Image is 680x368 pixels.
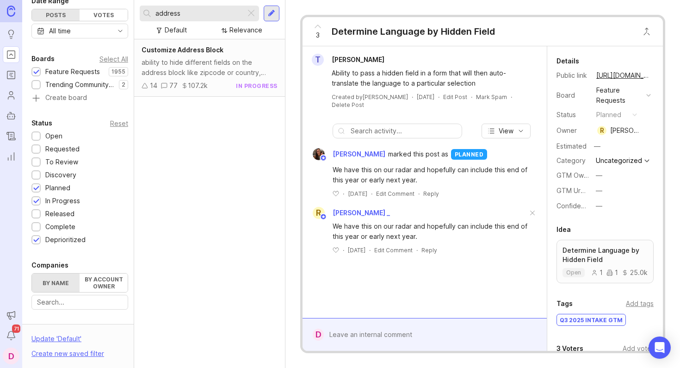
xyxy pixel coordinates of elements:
[556,187,600,194] label: GTM Urgency
[236,82,278,90] div: in progress
[3,348,19,364] button: D
[556,240,654,283] a: Determine Language by Hidden Fieldopen1125.0k
[12,324,20,333] span: 71
[451,149,488,160] div: planned
[348,190,367,197] time: [DATE]
[596,170,602,181] div: —
[45,67,100,77] div: Feature Requests
[649,337,671,359] div: Open Intercom Messenger
[188,81,208,91] div: 107.2k
[412,93,413,101] div: ·
[45,170,76,180] div: Discovery
[37,297,123,307] input: Search...
[333,165,527,185] div: We have this on our radar and hopefully can include this end of this year or early next year.
[3,307,19,324] button: Announcements
[320,213,327,220] img: member badge
[306,54,392,66] a: T[PERSON_NAME]
[150,81,157,91] div: 14
[593,69,654,81] a: [URL][DOMAIN_NAME]
[312,54,324,66] div: T
[351,126,457,136] input: Search activity...
[3,148,19,165] a: Reporting
[556,156,589,166] div: Category
[333,149,385,159] span: [PERSON_NAME]
[307,148,388,160] a: Maya Jacobs[PERSON_NAME]
[563,246,648,264] p: Determine Language by Hidden Field
[332,68,528,88] div: Ability to pass a hidden field in a form that will then auto-translate the language to a particul...
[374,246,413,254] div: Edit Comment
[320,155,327,162] img: member badge
[371,190,372,198] div: ·
[45,144,80,154] div: Requested
[556,343,583,354] div: 3 Voters
[7,6,15,16] img: Canny Home
[556,90,589,100] div: Board
[110,121,128,126] div: Reset
[417,93,434,101] a: [DATE]
[418,190,420,198] div: ·
[142,46,223,54] span: Customize Address Block
[313,329,324,341] div: D
[471,93,472,101] div: ·
[49,26,71,36] div: All time
[31,260,68,271] div: Companies
[31,349,104,359] div: Create new saved filter
[80,274,127,292] label: By account owner
[623,343,654,354] div: Add voter
[165,25,187,35] div: Default
[45,209,74,219] div: Released
[32,274,80,292] label: By name
[596,110,621,120] div: planned
[333,221,527,242] div: We have this on our radar and hopefully can include this end of this year or early next year.
[596,201,602,211] div: —
[597,126,606,135] div: R
[333,209,390,217] span: [PERSON_NAME] _
[169,81,178,91] div: 77
[606,269,618,276] div: 1
[45,80,114,90] div: Trending Community Topics
[556,70,589,81] div: Public link
[31,118,52,129] div: Status
[122,81,125,88] p: 2
[316,30,320,40] span: 3
[438,93,439,101] div: ·
[332,25,495,38] div: Determine Language by Hidden Field
[45,157,78,167] div: To Review
[443,93,467,101] div: Edit Post
[626,299,654,309] div: Add tags
[3,26,19,43] a: Ideas
[610,125,643,136] div: [PERSON_NAME] _
[556,298,573,309] div: Tags
[416,246,418,254] div: ·
[99,56,128,62] div: Select All
[556,171,594,179] label: GTM Owner
[134,39,285,97] a: Customize Address Blockability to hide different fields on the address block like zipcode or coun...
[3,327,19,344] button: Notifications
[113,27,128,35] svg: toggle icon
[388,149,448,159] span: marked this post as
[556,56,579,67] div: Details
[348,247,365,254] time: [DATE]
[591,140,603,152] div: —
[482,124,531,138] button: View
[591,269,603,276] div: 1
[557,314,625,325] div: Q3 2025 Intake GTM
[32,9,80,21] div: Posts
[313,207,325,219] div: R
[376,190,414,198] div: Edit Comment
[45,131,62,141] div: Open
[637,22,656,41] button: Close button
[3,67,19,83] a: Roadmaps
[421,246,437,254] div: Reply
[476,93,507,101] button: Mark Spam
[31,53,55,64] div: Boards
[313,148,325,160] img: Maya Jacobs
[111,68,125,75] p: 1955
[3,128,19,144] a: Changelog
[332,93,408,101] div: Created by [PERSON_NAME]
[556,202,593,210] label: Confidence
[556,125,589,136] div: Owner
[332,101,364,109] div: Delete Post
[343,190,344,198] div: ·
